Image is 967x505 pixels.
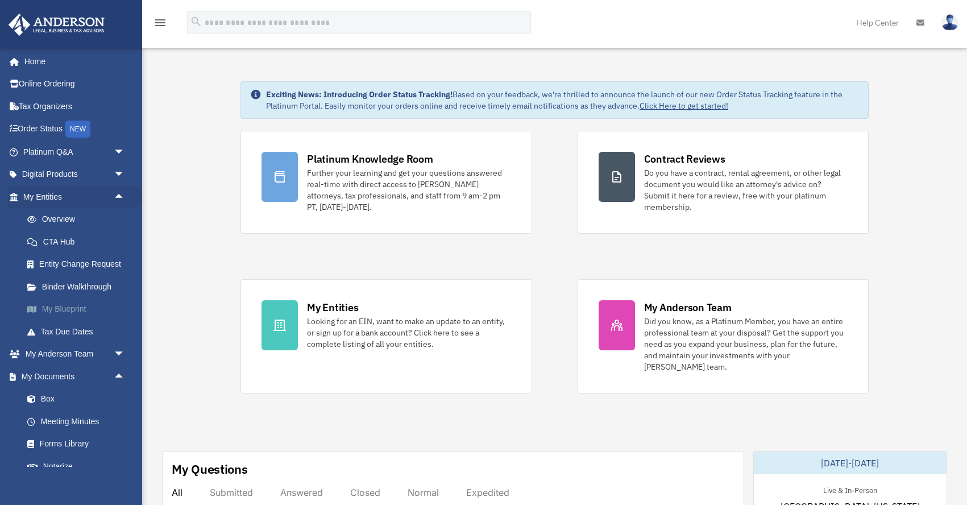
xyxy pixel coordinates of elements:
[8,73,142,96] a: Online Ordering
[8,140,142,163] a: Platinum Q&Aarrow_drop_down
[114,365,136,388] span: arrow_drop_up
[153,16,167,30] i: menu
[8,185,142,208] a: My Entitiesarrow_drop_up
[16,275,142,298] a: Binder Walkthrough
[16,298,142,321] a: My Blueprint
[16,388,142,411] a: Box
[16,410,142,433] a: Meeting Minutes
[8,163,142,186] a: Digital Productsarrow_drop_down
[153,20,167,30] a: menu
[190,15,202,28] i: search
[8,118,142,141] a: Order StatusNEW
[114,140,136,164] span: arrow_drop_down
[16,455,142,478] a: Notarize
[16,230,142,253] a: CTA Hub
[114,343,136,366] span: arrow_drop_down
[16,433,142,456] a: Forms Library
[16,320,142,343] a: Tax Due Dates
[114,163,136,187] span: arrow_drop_down
[8,343,142,366] a: My Anderson Teamarrow_drop_down
[16,253,142,276] a: Entity Change Request
[8,50,136,73] a: Home
[8,95,142,118] a: Tax Organizers
[65,121,90,138] div: NEW
[8,365,142,388] a: My Documentsarrow_drop_up
[114,185,136,209] span: arrow_drop_up
[5,14,108,36] img: Anderson Advisors Platinum Portal
[16,208,142,231] a: Overview
[941,14,958,31] img: User Pic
